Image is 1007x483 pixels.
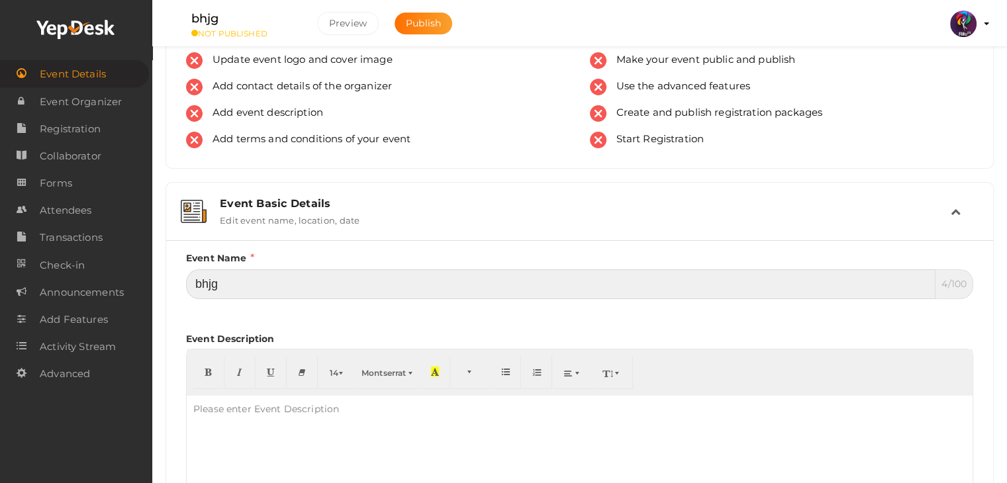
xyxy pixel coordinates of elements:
[40,361,90,387] span: Advanced
[606,52,796,69] span: Make your event public and publish
[203,105,323,122] span: Add event description
[203,79,392,95] span: Add contact details of the organizer
[606,132,704,148] span: Start Registration
[191,9,219,28] label: bhjg
[40,224,103,251] span: Transactions
[358,356,420,389] button: Montserrat
[186,332,274,345] label: Event Description
[186,132,203,148] img: error.svg
[40,279,124,306] span: Announcements
[186,251,254,266] label: Event Name
[173,216,986,228] a: Event Basic Details Edit event name, location, date
[606,105,823,122] span: Create and publish registration packages
[40,333,116,360] span: Activity Stream
[186,105,203,122] img: error.svg
[40,252,85,279] span: Check-in
[40,89,122,115] span: Event Organizer
[590,105,606,122] img: error.svg
[406,17,441,29] span: Publish
[40,61,106,87] span: Event Details
[40,170,72,197] span: Forms
[40,143,101,169] span: Collaborator
[590,52,606,69] img: error.svg
[317,12,379,35] button: Preview
[187,396,346,422] div: Please enter Event Description
[203,132,410,148] span: Add terms and conditions of your event
[220,210,360,226] label: Edit event name, location, date
[40,116,101,142] span: Registration
[203,52,393,69] span: Update event logo and cover image
[186,79,203,95] img: error.svg
[40,306,108,333] span: Add Features
[330,368,338,378] span: 14
[191,28,297,38] small: NOT PUBLISHED
[590,79,606,95] img: error.svg
[186,52,203,69] img: error.svg
[395,13,452,34] button: Publish
[590,132,606,148] img: error.svg
[950,11,977,37] img: 5BK8ZL5P_small.png
[318,356,358,389] button: 14
[220,197,951,210] div: Event Basic Details
[361,368,406,378] span: Montserrat
[935,269,973,299] span: 4/100
[40,197,91,224] span: Attendees
[181,200,207,223] img: event-details.svg
[606,79,751,95] span: Use the advanced features
[186,269,935,299] input: Please enter Event Name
